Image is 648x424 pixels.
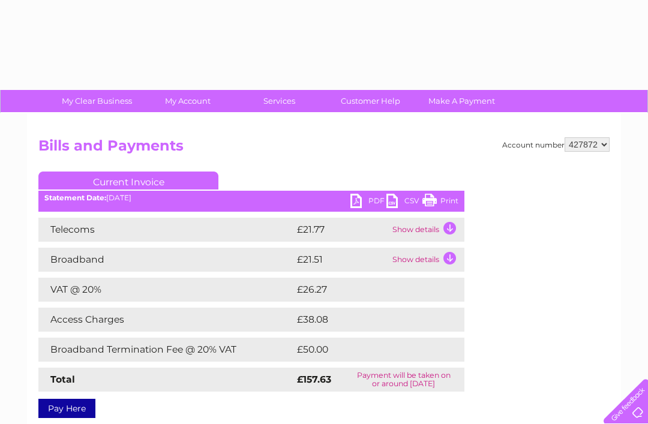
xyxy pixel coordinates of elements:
[44,193,106,202] b: Statement Date:
[343,368,464,392] td: Payment will be taken on or around [DATE]
[47,90,146,112] a: My Clear Business
[294,338,441,362] td: £50.00
[38,338,294,362] td: Broadband Termination Fee @ 20% VAT
[38,172,218,190] a: Current Invoice
[386,194,422,211] a: CSV
[38,194,464,202] div: [DATE]
[50,374,75,385] strong: Total
[38,218,294,242] td: Telecoms
[294,308,441,332] td: £38.08
[412,90,511,112] a: Make A Payment
[38,399,95,418] a: Pay Here
[294,218,389,242] td: £21.77
[350,194,386,211] a: PDF
[38,248,294,272] td: Broadband
[230,90,329,112] a: Services
[321,90,420,112] a: Customer Help
[297,374,331,385] strong: £157.63
[294,248,389,272] td: £21.51
[294,278,440,302] td: £26.27
[139,90,238,112] a: My Account
[389,248,464,272] td: Show details
[38,137,610,160] h2: Bills and Payments
[389,218,464,242] td: Show details
[502,137,610,152] div: Account number
[422,194,458,211] a: Print
[38,278,294,302] td: VAT @ 20%
[38,308,294,332] td: Access Charges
